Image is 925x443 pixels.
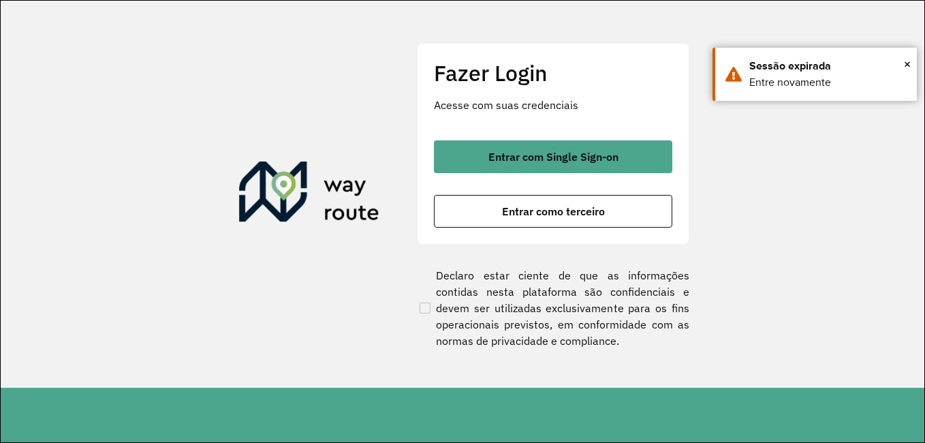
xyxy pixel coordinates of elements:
[239,162,379,227] img: Roteirizador AmbevTech
[488,151,618,162] span: Entrar com Single Sign-on
[434,195,672,228] button: button
[904,54,911,74] button: Close
[502,206,605,217] span: Entrar como terceiro
[749,74,907,91] div: Entre novamente
[749,58,907,74] div: Sessão expirada
[434,140,672,173] button: button
[434,97,672,113] p: Acesse com suas credenciais
[434,60,672,86] h2: Fazer Login
[904,54,911,74] span: ×
[417,267,689,349] label: Declaro estar ciente de que as informações contidas nesta plataforma são confidenciais e devem se...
